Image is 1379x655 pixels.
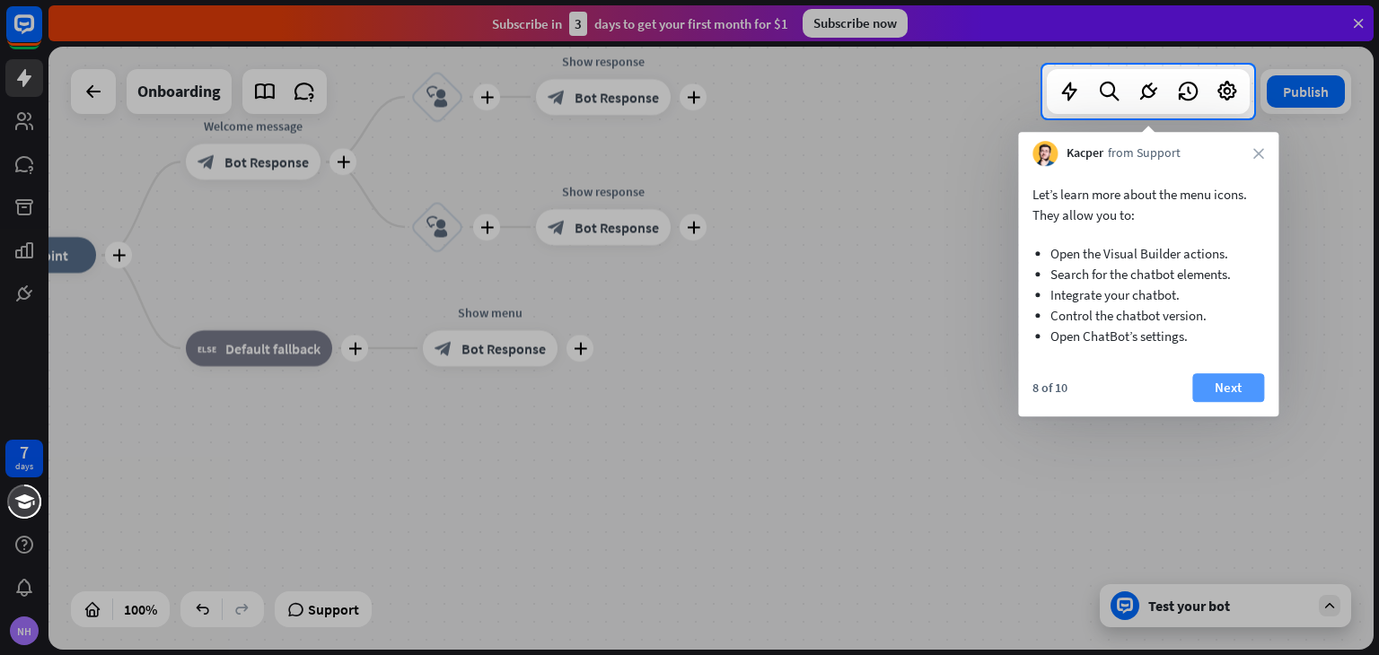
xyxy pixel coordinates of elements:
i: close [1253,148,1264,159]
div: 8 of 10 [1032,380,1067,396]
li: Open the Visual Builder actions. [1050,243,1246,264]
span: from Support [1108,144,1181,162]
li: Control the chatbot version. [1050,305,1246,326]
li: Search for the chatbot elements. [1050,264,1246,284]
button: Next [1192,373,1264,402]
li: Open ChatBot’s settings. [1050,326,1246,346]
p: Let’s learn more about the menu icons. They allow you to: [1032,184,1264,225]
span: Kacper [1067,144,1103,162]
li: Integrate your chatbot. [1050,284,1246,305]
button: Open LiveChat chat widget [14,7,68,61]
